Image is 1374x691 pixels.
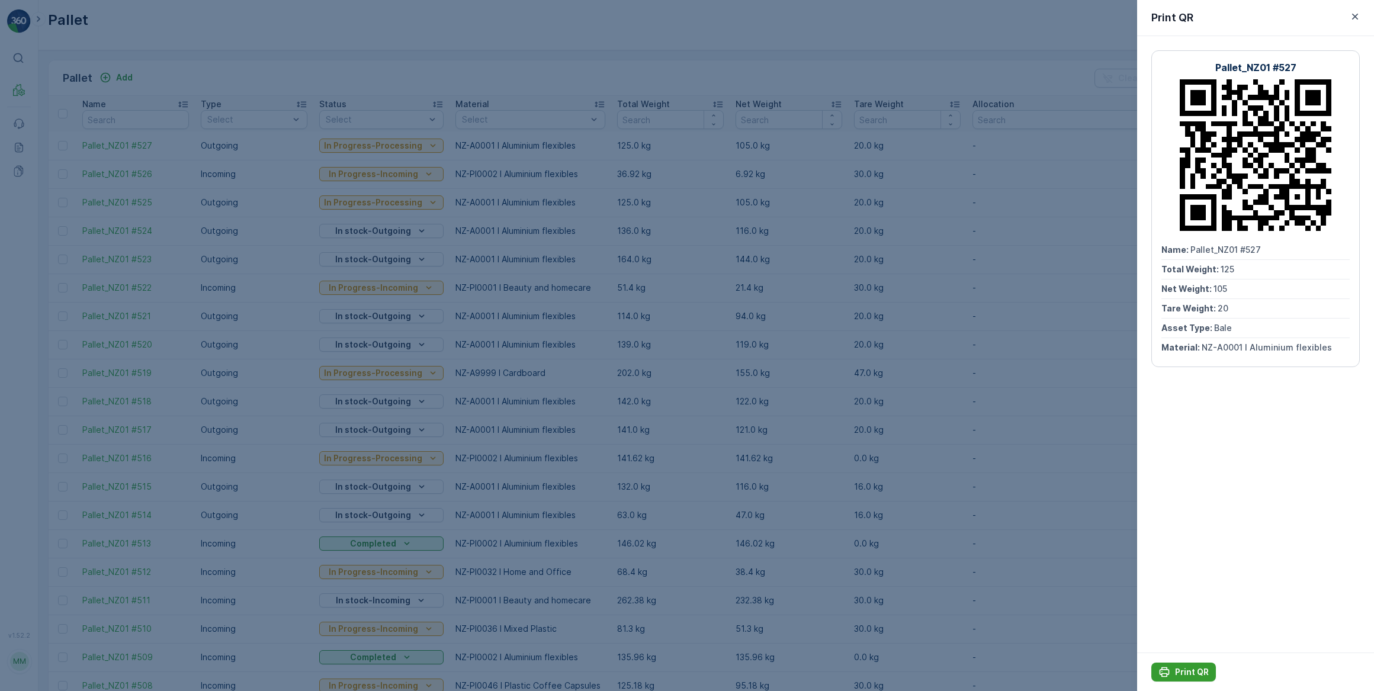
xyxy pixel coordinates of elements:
[1161,264,1221,274] span: Total Weight :
[1214,323,1232,333] span: Bale
[1175,666,1209,678] p: Print QR
[1151,663,1216,682] button: Print QR
[66,253,77,263] span: 20
[10,194,39,204] span: Name :
[1218,303,1228,313] span: 20
[63,272,81,282] span: Bale
[10,214,69,224] span: Total Weight :
[1161,303,1218,313] span: Tare Weight :
[10,292,50,302] span: Material :
[1214,284,1227,294] span: 105
[1190,245,1261,255] span: Pallet_NZ01 #527
[1202,342,1332,352] span: NZ-A0001 I Aluminium flexibles
[50,292,181,302] span: NZ-A0001 I Aluminium flexibles
[1161,342,1202,352] span: Material :
[1161,323,1214,333] span: Asset Type :
[10,253,66,263] span: Tare Weight :
[62,233,76,243] span: 105
[10,272,63,282] span: Asset Type :
[1221,264,1234,274] span: 125
[1161,284,1214,294] span: Net Weight :
[1161,245,1190,255] span: Name :
[1215,60,1296,75] p: Pallet_NZ01 #527
[69,214,83,224] span: 125
[1151,9,1193,26] p: Print QR
[10,233,62,243] span: Net Weight :
[646,10,727,24] p: Pallet_NZ01 #525
[39,194,109,204] span: Pallet_NZ01 #525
